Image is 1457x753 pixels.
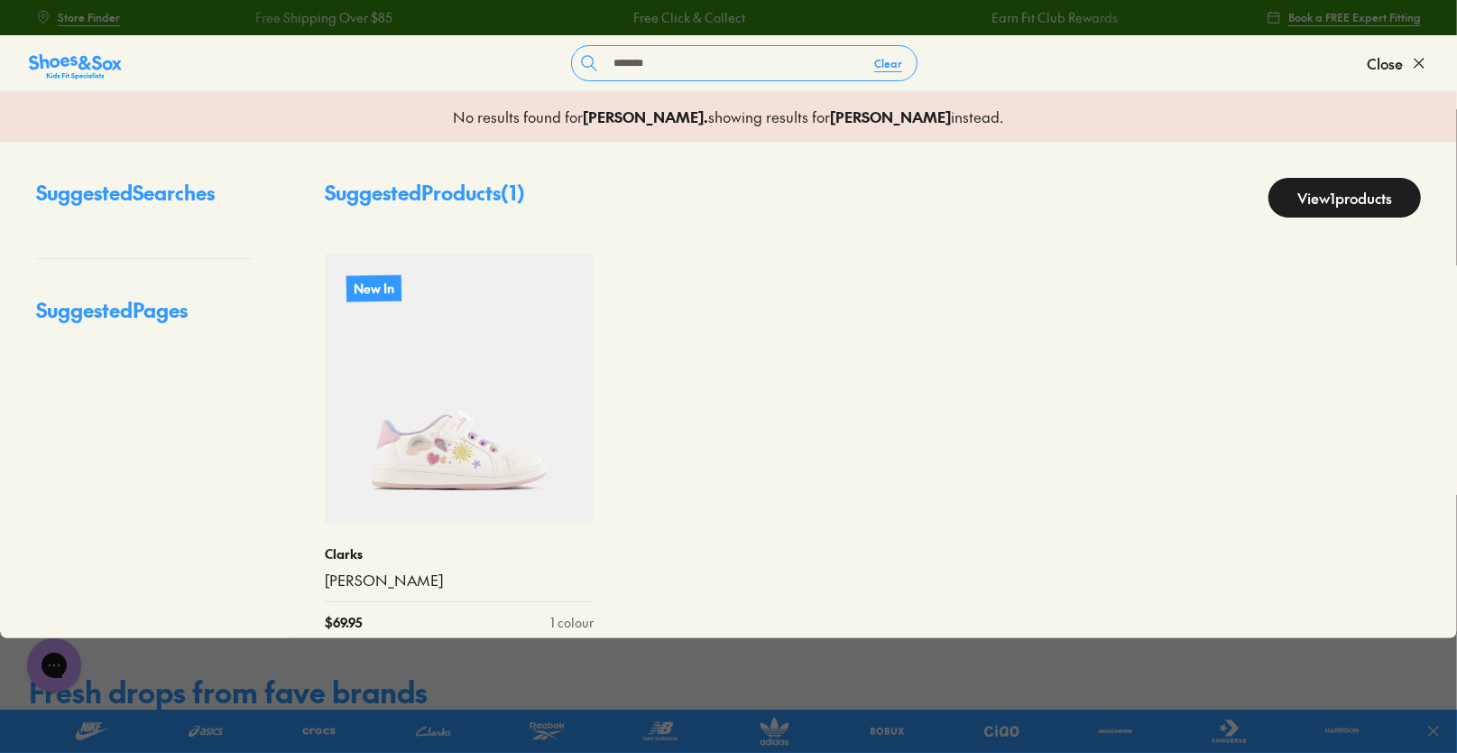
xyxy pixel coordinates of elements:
a: [PERSON_NAME] [325,571,594,590]
a: View1products [1268,178,1421,218]
span: Close [1367,52,1403,74]
a: Free Click & Collect [633,8,745,27]
a: Book a FREE Expert Fitting [1267,1,1421,33]
a: New In [325,254,594,523]
button: Clear [860,47,917,79]
p: Suggested Pages [36,295,253,339]
p: No results found for showing results for instead. [454,106,1004,127]
b: [PERSON_NAME] [831,107,952,126]
span: Store Finder [58,9,120,25]
a: Free Shipping Over $85 [255,8,392,27]
b: [PERSON_NAME] . [584,107,709,126]
iframe: Gorgias live chat messenger [18,632,90,699]
p: Suggested Products [325,178,525,218]
p: New In [346,274,401,302]
p: Suggested Searches [36,178,253,222]
img: SNS_Logo_Responsive.svg [29,52,122,81]
button: Close [1367,43,1428,83]
span: ( 1 ) [501,179,525,206]
a: Earn Fit Club Rewards [991,8,1118,27]
span: $ 69.95 [325,613,362,632]
a: Store Finder [36,1,120,33]
span: Book a FREE Expert Fitting [1288,9,1421,25]
p: Clarks [325,544,594,563]
div: 1 colour [550,613,594,632]
a: Shoes &amp; Sox [29,49,122,78]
